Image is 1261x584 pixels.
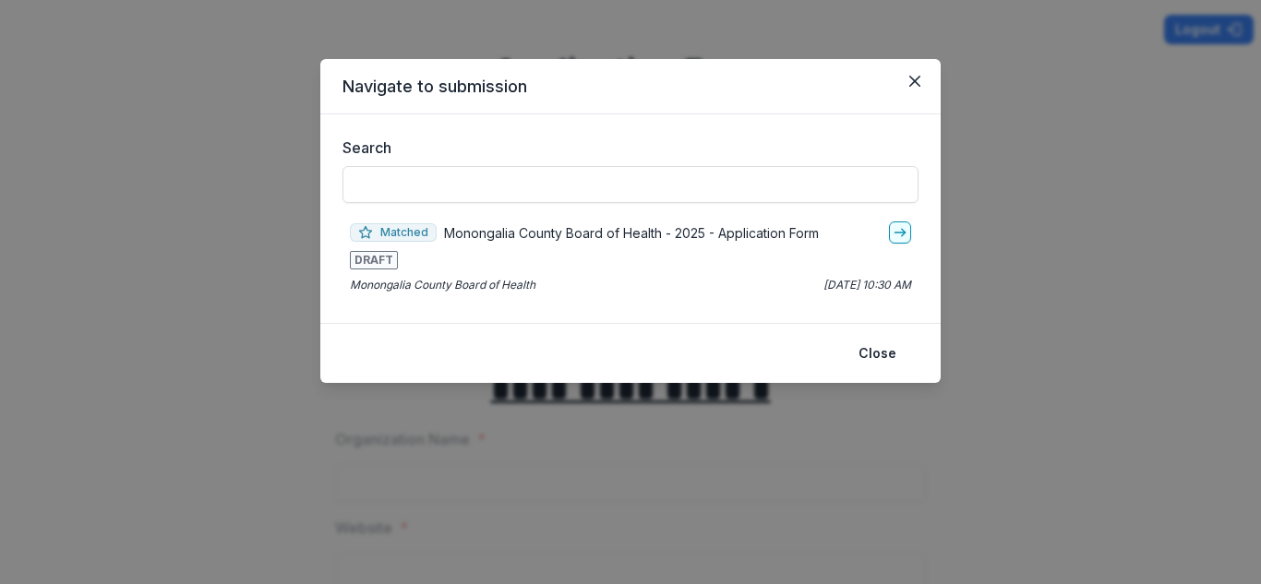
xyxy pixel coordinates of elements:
[350,223,437,242] span: Matched
[320,59,941,114] header: Navigate to submission
[350,277,535,293] p: Monongalia County Board of Health
[847,339,907,368] button: Close
[889,221,911,244] a: go-to
[350,251,398,269] span: DRAFT
[823,277,911,293] p: [DATE] 10:30 AM
[342,137,907,159] label: Search
[444,223,819,243] p: Monongalia County Board of Health - 2025 - Application Form
[900,66,930,96] button: Close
